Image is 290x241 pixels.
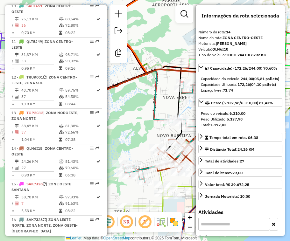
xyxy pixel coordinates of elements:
h4: Atividades [198,209,282,215]
em: Rota exportada [95,111,99,114]
span: Ocultar NR [119,214,134,230]
span: | ZONA NOROESTE, ZONA NORTE [11,110,79,121]
strong: 6.310,00 [230,111,245,116]
strong: 14 [226,30,230,34]
em: Opções [90,182,94,186]
td: / [11,93,15,100]
td: 1,04 KM [21,136,59,143]
td: 06:38 [65,172,96,178]
img: Exibir/Ocultar setores [169,217,179,227]
i: % de utilização do peso [59,195,64,199]
td: 5,53 KM [21,208,59,214]
i: % de utilização do peso [59,124,64,128]
i: Distância Total [15,195,19,199]
td: / [11,200,15,207]
strong: 172,26 [237,82,250,87]
td: 33 [21,58,59,64]
span: 16 - [11,217,78,233]
td: 7 [21,200,59,207]
i: % de utilização do peso [59,160,64,163]
strong: [PERSON_NAME] [216,41,247,46]
span: 11 - [11,39,73,50]
strong: (04,10 pallets) [250,82,276,87]
i: Rota otimizada [96,17,100,21]
td: 24,26 KM [21,158,59,165]
td: 81,43% [65,158,96,165]
span: TRUK001 [26,75,43,79]
em: Rota exportada [95,146,99,150]
span: Peso: (5.137,98/6.310,00) 81,43% [211,100,273,105]
div: Capacidade Utilizada: [201,82,280,87]
h4: Informações da rota selecionada [198,13,282,19]
i: Tempo total em rota [59,209,62,213]
span: | ZONE OESTE SANTANA [11,182,71,192]
td: 59,75% [65,87,96,93]
div: Capacidade do veículo: [201,76,280,82]
em: Opções [90,146,94,150]
td: = [11,65,15,72]
i: % de utilização da cubagem [59,95,64,99]
em: Rota exportada [95,182,99,186]
i: Total de Atividades [15,166,19,170]
i: Distância Total [15,160,19,163]
td: 37 [21,93,59,100]
span: SAK7J28 [26,217,43,222]
td: 80,54% [65,16,96,22]
td: / [11,22,15,29]
a: Zoom out [185,222,195,232]
i: Distância Total [15,124,19,128]
i: Rota otimizada [96,88,100,92]
td: 0,95 KM [21,65,59,72]
td: 09:16 [65,65,96,72]
span: 13 - [11,110,79,121]
td: 70,60% [65,165,96,171]
div: Valor total: [205,182,249,188]
a: Tempo total em rota: 06:38 [198,133,282,141]
i: % de utilização da cubagem [59,166,64,170]
i: Tempo total em rota [59,31,62,35]
td: / [11,129,15,135]
a: Zoom in [185,213,195,222]
td: 31,37 KM [21,52,59,58]
td: 36 [21,22,59,29]
div: Capacidade: (172,26/244,00) 70,60% [198,73,282,96]
strong: 1.172,02 [210,122,226,127]
span: Exibir rótulo [137,214,152,230]
a: Peso: (5.137,98/6.310,00) 81,43% [198,98,282,107]
i: % de utilização da cubagem [59,130,64,134]
td: 08:22 [65,208,96,214]
i: Total de Atividades [15,59,19,63]
span: Ocultar deslocamento [100,214,116,230]
i: Tempo total em rota [59,102,62,106]
strong: 71,74 [223,88,233,93]
td: 27 [21,165,59,171]
em: Opções [90,4,94,8]
em: Opções [90,111,94,114]
td: 72,80% [65,22,96,29]
i: Distância Total [15,88,19,92]
td: = [11,30,15,36]
i: Total de Atividades [15,95,19,99]
i: Tempo total em rota [59,173,62,177]
em: Rota exportada [95,75,99,79]
div: Peso: (5.137,98/6.310,00) 81,43% [198,108,282,130]
td: 1,18 KM [21,101,59,107]
td: 08:44 [65,101,96,107]
span: − [188,223,192,231]
div: Total de itens: [205,170,243,176]
td: 38,70 KM [21,194,59,200]
strong: (05,81 pallets) [253,76,279,81]
i: Distância Total [15,17,19,21]
i: % de utilização da cubagem [59,202,64,205]
a: Distância Total:24,26 KM [198,145,282,153]
td: 0,90 KM [21,172,59,178]
div: Total: [201,122,280,128]
i: % de utilização da cubagem [59,24,64,27]
span: | ZONA CENTRO-LESTE [11,39,73,50]
i: Veículo já utilizado nesta sessão [43,182,46,186]
span: + [188,213,192,221]
span: | ZONA LESTE NORTE, ZONA NORTE, ZONA OESTE-[GEOGRAPHIC_DATA] [11,217,78,233]
td: = [11,136,15,143]
em: Rota exportada [95,39,99,43]
span: QLN6I18 [26,146,42,151]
